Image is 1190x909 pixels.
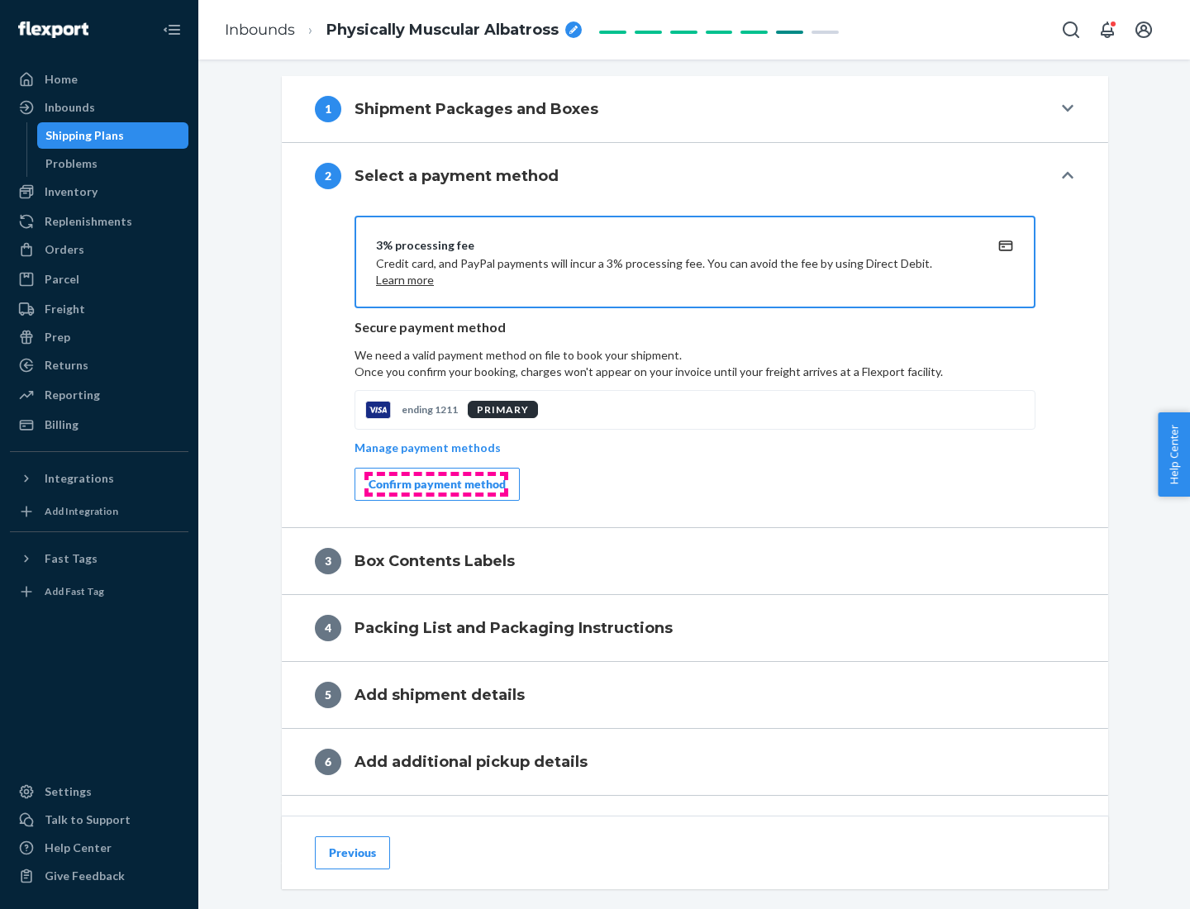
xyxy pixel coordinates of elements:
button: 4Packing List and Packaging Instructions [282,595,1108,661]
div: Integrations [45,470,114,487]
a: Returns [10,352,188,378]
div: Returns [45,357,88,374]
div: Talk to Support [45,811,131,828]
h4: Packing List and Packaging Instructions [355,617,673,639]
div: Inbounds [45,99,95,116]
button: Confirm payment method [355,468,520,501]
a: Add Integration [10,498,188,525]
a: Parcel [10,266,188,293]
button: 1Shipment Packages and Boxes [282,76,1108,142]
p: Once you confirm your booking, charges won't appear on your invoice until your freight arrives at... [355,364,1035,380]
p: Credit card, and PayPal payments will incur a 3% processing fee. You can avoid the fee by using D... [376,255,974,288]
a: Shipping Plans [37,122,189,149]
ol: breadcrumbs [212,6,595,55]
div: Home [45,71,78,88]
p: We need a valid payment method on file to book your shipment. [355,347,1035,380]
a: Prep [10,324,188,350]
a: Inventory [10,178,188,205]
button: Close Navigation [155,13,188,46]
div: Parcel [45,271,79,288]
a: Billing [10,412,188,438]
div: PRIMARY [468,401,538,418]
a: Talk to Support [10,807,188,833]
h4: Add shipment details [355,684,525,706]
a: Inbounds [10,94,188,121]
a: Freight [10,296,188,322]
button: 7Shipping Quote [282,796,1108,862]
div: Freight [45,301,85,317]
button: 5Add shipment details [282,662,1108,728]
button: Fast Tags [10,545,188,572]
img: Flexport logo [18,21,88,38]
a: Home [10,66,188,93]
button: 2Select a payment method [282,143,1108,209]
button: Open Search Box [1054,13,1088,46]
p: Secure payment method [355,318,1035,337]
a: Replenishments [10,208,188,235]
button: Previous [315,836,390,869]
div: 6 [315,749,341,775]
button: Give Feedback [10,863,188,889]
a: Reporting [10,382,188,408]
div: 2 [315,163,341,189]
button: 6Add additional pickup details [282,729,1108,795]
button: 3Box Contents Labels [282,528,1108,594]
div: Help Center [45,840,112,856]
div: Add Fast Tag [45,584,104,598]
div: 4 [315,615,341,641]
h4: Add additional pickup details [355,751,588,773]
div: 3 [315,548,341,574]
a: Problems [37,150,189,177]
div: Inventory [45,183,98,200]
a: Add Fast Tag [10,578,188,605]
div: Orders [45,241,84,258]
div: Replenishments [45,213,132,230]
button: Open account menu [1127,13,1160,46]
button: Open notifications [1091,13,1124,46]
h4: Shipment Packages and Boxes [355,98,598,120]
button: Help Center [1158,412,1190,497]
a: Settings [10,778,188,805]
a: Orders [10,236,188,263]
p: Manage payment methods [355,440,501,456]
div: Reporting [45,387,100,403]
div: 3% processing fee [376,237,974,254]
div: Prep [45,329,70,345]
div: Confirm payment method [369,476,506,493]
a: Inbounds [225,21,295,39]
div: Add Integration [45,504,118,518]
div: Shipping Plans [45,127,124,144]
h4: Select a payment method [355,165,559,187]
span: Physically Muscular Albatross [326,20,559,41]
div: Settings [45,783,92,800]
a: Help Center [10,835,188,861]
p: ending 1211 [402,402,458,416]
div: Fast Tags [45,550,98,567]
button: Learn more [376,272,434,288]
h4: Box Contents Labels [355,550,515,572]
div: Problems [45,155,98,172]
div: Billing [45,416,79,433]
div: 5 [315,682,341,708]
div: 1 [315,96,341,122]
div: Give Feedback [45,868,125,884]
button: Integrations [10,465,188,492]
